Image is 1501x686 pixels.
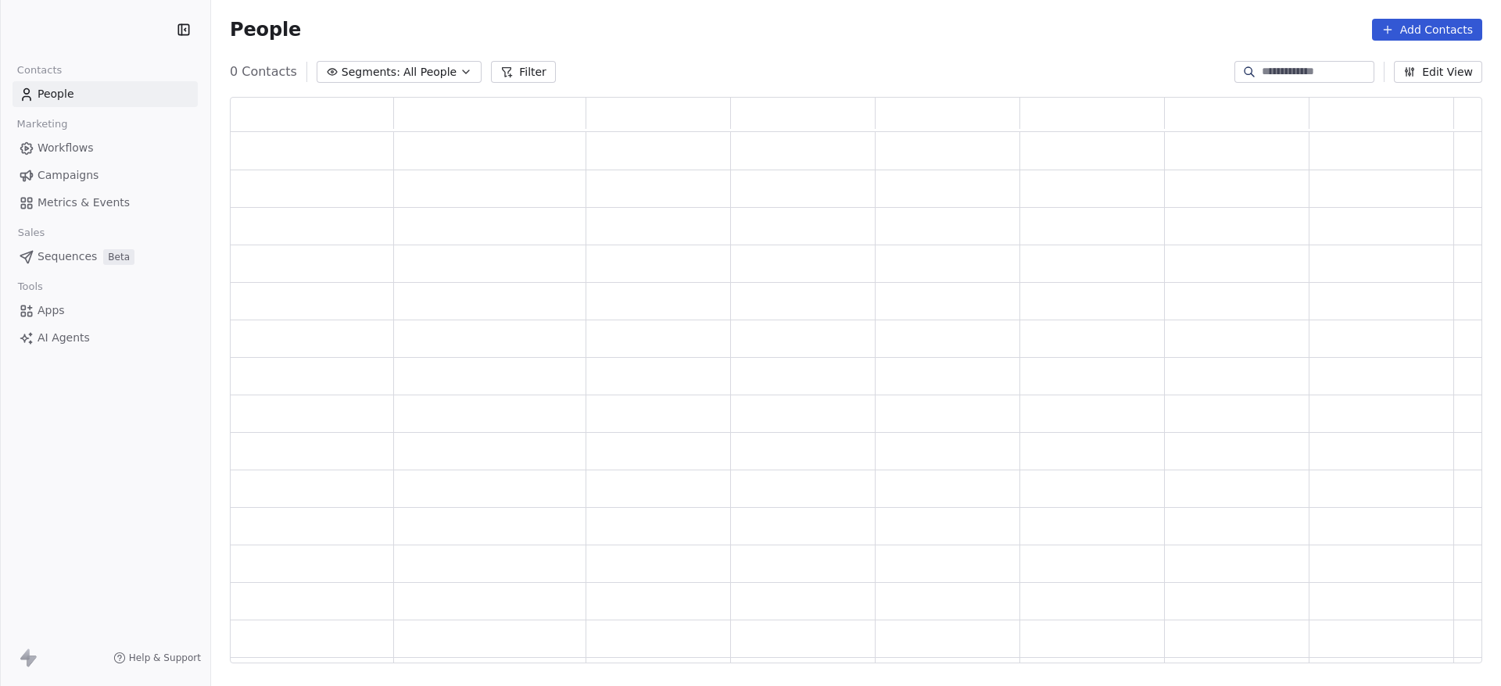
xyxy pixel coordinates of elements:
span: Segments: [342,64,400,80]
span: All People [403,64,457,80]
a: People [13,81,198,107]
a: Campaigns [13,163,198,188]
button: Add Contacts [1372,19,1482,41]
span: Marketing [10,113,74,136]
span: People [230,18,301,41]
span: Tools [11,275,49,298]
button: Filter [491,61,556,83]
span: People [38,86,74,102]
a: SequencesBeta [13,244,198,270]
span: Campaigns [38,167,99,184]
a: Help & Support [113,652,201,664]
a: Metrics & Events [13,190,198,216]
span: Contacts [10,59,69,82]
span: Apps [38,302,65,319]
span: AI Agents [38,330,90,346]
span: Sequences [38,248,97,265]
span: 0 Contacts [230,63,297,81]
span: Beta [103,249,134,265]
span: Workflows [38,140,94,156]
span: Sales [11,221,52,245]
a: Workflows [13,135,198,161]
a: Apps [13,298,198,323]
span: Metrics & Events [38,195,130,211]
button: Edit View [1394,61,1482,83]
a: AI Agents [13,325,198,351]
span: Help & Support [129,652,201,664]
